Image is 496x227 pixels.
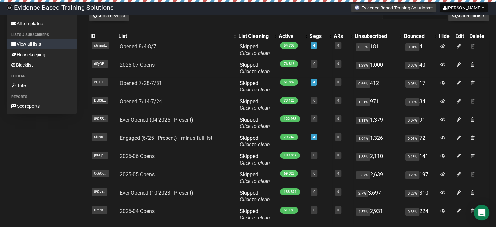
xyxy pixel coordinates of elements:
a: All templates [7,18,77,29]
td: 141 [403,151,438,169]
span: 0.23% [405,190,419,197]
td: 1,326 [353,132,403,151]
th: Delete: No sort applied, sorting is disabled [468,32,489,41]
th: ARs: No sort applied, activate to apply an ascending sort [332,32,353,41]
a: 0 [313,153,315,157]
span: Skipped [240,153,270,166]
a: See reports [7,101,77,111]
span: 0.01% [405,43,419,51]
th: Edit: No sort applied, sorting is disabled [454,32,468,41]
a: Housekeeping [7,49,77,60]
td: 1,379 [353,114,403,132]
th: Unsubscribed: No sort applied, activate to apply an ascending sort [353,32,403,41]
span: Cg6Cd.. [92,170,109,177]
span: 79,742 [280,134,298,140]
a: 4 [313,43,315,48]
td: 3,697 [353,187,403,205]
span: 76,816 [280,60,298,67]
div: Edit [455,33,467,40]
img: favicons [354,5,360,10]
th: List: No sort applied, activate to apply an ascending sort [117,32,237,41]
td: 1,000 [353,59,403,77]
span: Skipped [240,62,270,74]
td: 310 [403,187,438,205]
span: rPrPd.. [92,206,107,214]
button: Search all lists [448,10,489,21]
a: Ever Opened (04-2025 - Present) [120,117,193,123]
li: Reports [7,93,77,101]
span: 1.29% [356,62,370,69]
span: 2.7% [356,190,368,197]
a: 0 [313,171,315,176]
td: 2,931 [353,205,403,224]
div: Open Intercom Messenger [474,205,489,220]
a: Click to clean [240,178,270,184]
a: Rules [7,80,77,91]
a: 0 [313,117,315,121]
span: 73,120 [280,97,298,104]
span: 1.31% [356,98,370,106]
a: Opened 8/4-8/7 [120,43,156,50]
td: 17 [403,77,438,96]
span: Skipped [240,80,270,93]
td: 40 [403,59,438,77]
button: Add a new list [89,10,129,21]
a: 2025-05 Opens [120,171,155,178]
span: 0.36% [405,208,419,216]
a: Opened 7/14-7/24 [120,98,162,105]
a: Click to clean [240,123,270,129]
td: 34 [403,96,438,114]
span: 0.05% [405,98,419,106]
span: 61,882 [280,79,298,86]
button: [PERSON_NAME] [440,3,488,12]
a: Engaged (6/25 - Present) - minus full list [120,135,212,141]
a: 0 [337,135,339,139]
td: 91 [403,114,438,132]
a: 0 [313,190,315,194]
span: 6SyDF.. [92,60,108,68]
a: 0 [337,43,339,48]
span: jbGUp.. [92,152,108,159]
div: ARs [334,33,347,40]
span: 54,703 [280,42,298,49]
span: 122,933 [280,115,300,122]
span: Skipped [240,98,270,111]
span: 0.07% [405,117,419,124]
th: ID: No sort applied, sorting is disabled [89,32,117,41]
span: 109,887 [280,152,300,159]
span: 0.05% [405,62,419,69]
a: 2025-07 Opens [120,62,155,68]
a: Click to clean [240,50,270,56]
div: ID [90,33,116,40]
span: 69,323 [280,170,298,177]
th: List Cleaning: No sort applied, activate to apply an ascending sort [237,32,278,41]
a: 0 [337,153,339,157]
span: D503k.. [92,97,108,104]
td: 4 [403,41,438,59]
span: Skipped [240,117,270,129]
td: 72 [403,132,438,151]
a: Opened 7/28-7/31 [120,80,162,86]
td: 412 [353,77,403,96]
th: Bounced: No sort applied, activate to apply an ascending sort [403,32,438,41]
div: List [118,33,231,40]
span: 1.88% [356,153,370,161]
a: 0 [337,190,339,194]
li: Others [7,73,77,80]
span: Skipped [240,171,270,184]
img: 6a635aadd5b086599a41eda90e0773ac [7,5,12,10]
span: 0.03% [405,80,419,88]
span: 6iX9h.. [92,133,107,141]
a: 0 [313,62,315,66]
div: Hide [439,33,453,40]
th: Segs: No sort applied, activate to apply an ascending sort [308,32,332,41]
a: Click to clean [240,68,270,74]
div: List Cleaning [238,33,271,40]
span: 0.28% [405,171,419,179]
span: Skipped [240,135,270,148]
td: 971 [353,96,403,114]
a: 0 [313,208,315,212]
span: Skipped [240,208,270,221]
a: 0 [337,80,339,84]
span: 0.09% [405,135,419,142]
